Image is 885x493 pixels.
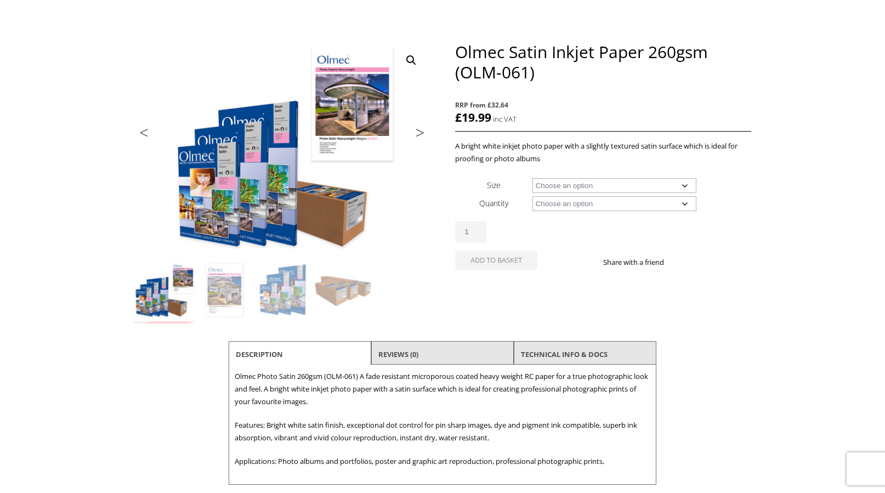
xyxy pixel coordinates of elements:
[378,344,418,364] a: Reviews (0)
[603,256,677,269] p: Share with a friend
[455,42,751,82] h1: Olmec Satin Inkjet Paper 260gsm (OLM-061)
[315,261,375,320] img: Olmec Satin Inkjet Paper 260gsm (OLM-061) - Image 4
[134,261,194,320] img: Olmec Satin Inkjet Paper 260gsm (OLM-061)
[704,258,712,267] img: email sharing button
[455,221,487,242] input: Product quantity
[455,110,462,125] span: £
[235,455,650,468] p: Applications: Photo albums and portfolios, poster and graphic art reproduction, professional phot...
[235,370,650,408] p: Olmec Photo Satin 260gsm (OLM-061) A fade resistant microporous coated heavy weight RC paper for ...
[401,50,421,70] a: View full-screen image gallery
[690,258,699,267] img: twitter sharing button
[455,99,751,111] span: RRP from £32.64
[479,198,508,208] label: Quantity
[134,321,194,381] img: Olmec Satin Inkjet Paper 260gsm (OLM-061) - Image 5
[455,140,751,165] p: A bright white inkjet photo paper with a slightly textured satin surface which is ideal for proof...
[236,344,283,364] a: Description
[521,344,608,364] a: TECHNICAL INFO & DOCS
[255,261,314,320] img: Olmec Satin Inkjet Paper 260gsm (OLM-061) - Image 3
[455,251,537,270] button: Add to basket
[455,110,491,125] bdi: 19.99
[677,258,686,267] img: facebook sharing button
[235,419,650,444] p: Features: Bright white satin finish, exceptional dot control for pin sharp images, dye and pigmen...
[195,261,254,320] img: Olmec Satin Inkjet Paper 260gsm (OLM-061) - Image 2
[487,180,501,190] label: Size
